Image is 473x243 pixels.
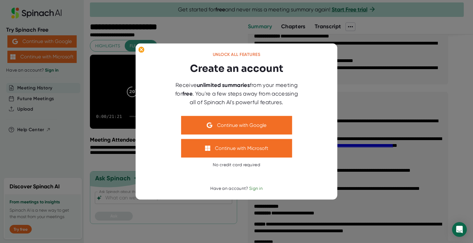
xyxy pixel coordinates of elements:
div: Receive from your meeting for . You're a few steps away from accessing all of Spinach AI's powerf... [172,80,301,106]
h3: Create an account [190,61,283,76]
b: unlimited summaries [197,81,250,88]
button: Continue with Microsoft [181,139,292,157]
div: No credit card required [213,162,260,167]
div: Have an account? [210,186,263,191]
div: Unlock all features [213,52,261,57]
img: Aehbyd4JwY73AAAAAElFTkSuQmCC [207,122,212,128]
b: free [182,90,192,97]
div: Open Intercom Messenger [452,222,467,237]
span: Sign in [249,186,263,191]
button: Continue with Google [181,116,292,134]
